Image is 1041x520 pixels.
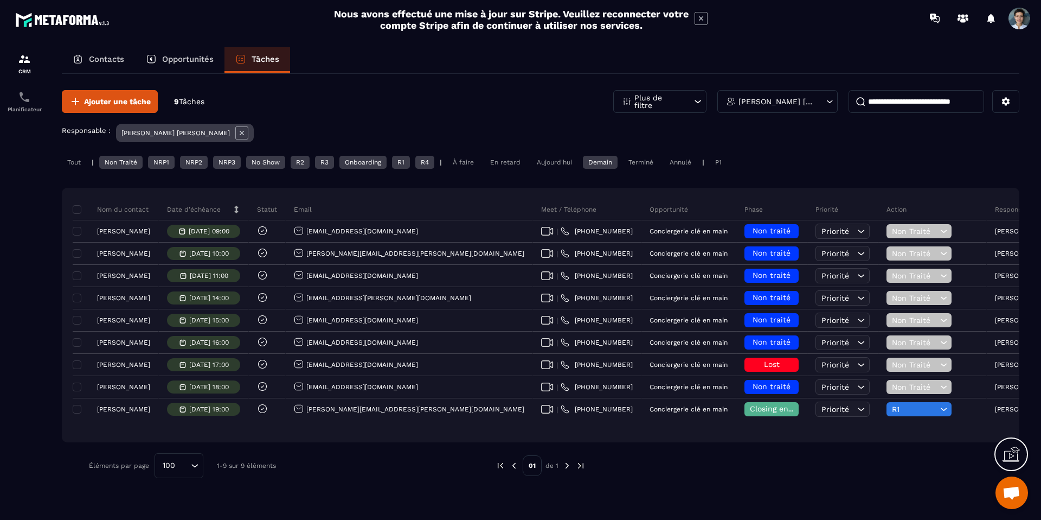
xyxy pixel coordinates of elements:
div: Terminé [623,156,659,169]
div: Search for option [155,453,203,478]
div: Demain [583,156,618,169]
p: Opportunité [650,205,688,214]
p: Phase [744,205,763,214]
span: Priorité [821,360,849,369]
p: Responsable [995,205,1036,214]
p: Conciergerie clé en main [650,250,728,257]
span: Non Traité [892,338,937,347]
a: [PHONE_NUMBER] [561,227,633,236]
button: Ajouter une tâche [62,90,158,113]
p: [DATE] 19:00 [189,405,229,413]
span: | [556,405,558,414]
div: R4 [415,156,434,169]
p: 01 [523,455,542,476]
p: 1-9 sur 9 éléments [217,462,276,470]
p: Planificateur [3,106,46,112]
img: next [562,461,572,471]
p: [DATE] 14:00 [189,294,229,302]
p: Plus de filtre [634,94,682,109]
p: [DATE] 16:00 [189,339,229,346]
span: Priorité [821,294,849,302]
a: Tâches [224,47,290,73]
span: Non traité [753,315,791,324]
p: [PERSON_NAME] [97,316,150,324]
p: [PERSON_NAME] [97,227,150,235]
p: [PERSON_NAME] [97,361,150,369]
span: | [556,250,558,258]
p: [DATE] 18:00 [189,383,229,391]
img: prev [496,461,505,471]
img: logo [15,10,113,30]
p: [DATE] 15:00 [189,316,229,324]
p: [PERSON_NAME] [97,272,150,280]
p: 9 [174,97,204,107]
span: Priorité [821,383,849,391]
span: R1 [892,405,937,414]
span: Non Traité [892,316,937,325]
p: Action [886,205,907,214]
span: Tâches [179,97,204,106]
p: de 1 [545,461,558,470]
span: Non traité [753,382,791,391]
div: R1 [392,156,410,169]
span: Non Traité [892,249,937,258]
div: NRP3 [213,156,241,169]
p: Priorité [815,205,838,214]
p: [PERSON_NAME] [97,383,150,391]
img: formation [18,53,31,66]
input: Search for option [179,460,188,472]
div: NRP2 [180,156,208,169]
p: [PERSON_NAME] [PERSON_NAME] [121,129,230,137]
span: | [556,272,558,280]
p: Responsable : [62,126,111,135]
span: Priorité [821,405,849,414]
p: | [702,158,704,166]
p: Conciergerie clé en main [650,405,728,413]
p: Nom du contact [75,205,149,214]
div: Ouvrir le chat [995,477,1028,509]
p: Email [294,205,312,214]
a: Contacts [62,47,135,73]
span: Non traité [753,226,791,235]
h2: Nous avons effectué une mise à jour sur Stripe. Veuillez reconnecter votre compte Stripe afin de ... [333,8,689,31]
img: prev [509,461,519,471]
a: [PHONE_NUMBER] [561,271,633,280]
p: Contacts [89,54,124,64]
div: No Show [246,156,285,169]
p: [PERSON_NAME] [97,339,150,346]
p: | [440,158,442,166]
span: | [556,316,558,325]
span: | [556,294,558,302]
p: Conciergerie clé en main [650,361,728,369]
a: [PHONE_NUMBER] [561,360,633,369]
div: R3 [315,156,334,169]
p: [DATE] 11:00 [190,272,228,280]
p: Opportunités [162,54,214,64]
a: [PHONE_NUMBER] [561,316,633,325]
a: [PHONE_NUMBER] [561,249,633,258]
a: formationformationCRM [3,45,46,83]
div: En retard [485,156,526,169]
span: | [556,383,558,391]
p: [PERSON_NAME] [97,294,150,302]
span: Non Traité [892,294,937,302]
img: scheduler [18,91,31,104]
p: Statut [257,205,277,214]
p: Conciergerie clé en main [650,294,728,302]
span: Lost [764,360,780,369]
div: R2 [291,156,310,169]
p: CRM [3,68,46,74]
p: | [92,158,94,166]
span: Non traité [753,249,791,257]
span: Priorité [821,271,849,280]
p: Conciergerie clé en main [650,272,728,280]
p: Conciergerie clé en main [650,383,728,391]
span: Non Traité [892,271,937,280]
p: [PERSON_NAME] [PERSON_NAME] [738,98,814,105]
p: [DATE] 09:00 [189,227,229,235]
p: [PERSON_NAME] [97,405,150,413]
span: Priorité [821,338,849,347]
span: | [556,339,558,347]
p: Conciergerie clé en main [650,227,728,235]
p: Tâches [252,54,279,64]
